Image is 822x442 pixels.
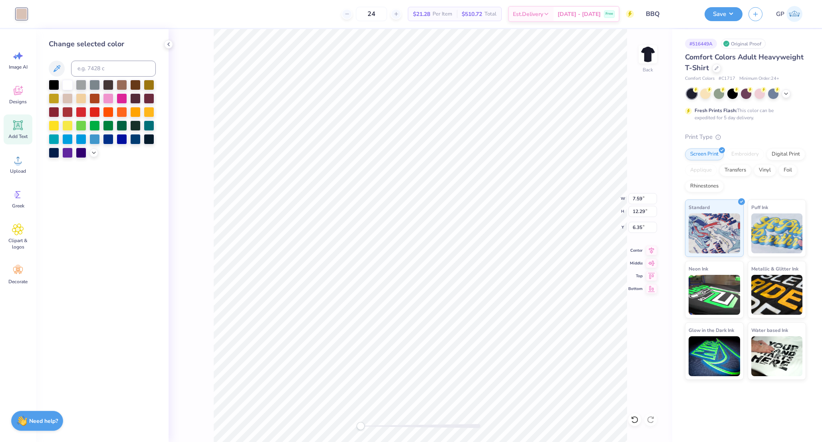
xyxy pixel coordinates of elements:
span: Minimum Order: 24 + [739,75,779,82]
span: Upload [10,168,26,174]
span: Top [628,273,643,279]
span: Clipart & logos [5,237,31,250]
span: Glow in the Dark Ink [689,326,734,334]
div: Rhinestones [685,180,724,192]
span: GP [776,10,784,19]
span: Neon Ink [689,264,708,273]
span: Per Item [433,10,452,18]
span: Est. Delivery [513,10,543,18]
div: Embroidery [726,148,764,160]
img: Standard [689,213,740,253]
span: Image AI [9,64,28,70]
img: Back [640,46,656,62]
div: # 516449A [685,39,717,49]
div: Back [643,66,653,73]
span: # C1717 [719,75,735,82]
span: $510.72 [462,10,482,18]
div: Transfers [719,164,751,176]
div: Digital Print [766,148,805,160]
span: Designs [9,99,27,105]
span: Center [628,247,643,254]
input: e.g. 7428 c [71,61,156,77]
button: Save [705,7,743,21]
span: Greek [12,203,24,209]
img: Water based Ink [751,336,803,376]
span: Total [484,10,496,18]
span: Metallic & Glitter Ink [751,264,798,273]
div: Original Proof [721,39,766,49]
span: $21.28 [413,10,430,18]
span: Comfort Colors Adult Heavyweight T-Shirt [685,52,804,73]
div: Accessibility label [357,422,365,430]
div: Applique [685,164,717,176]
span: Decorate [8,278,28,285]
span: Middle [628,260,643,266]
div: This color can be expedited for 5 day delivery. [695,107,793,121]
div: Print Type [685,132,806,142]
span: Comfort Colors [685,75,715,82]
span: [DATE] - [DATE] [558,10,601,18]
img: Gene Padilla [786,6,802,22]
img: Puff Ink [751,213,803,253]
strong: Need help? [29,417,58,425]
input: – – [356,7,387,21]
span: Standard [689,203,710,211]
span: Puff Ink [751,203,768,211]
div: Vinyl [754,164,776,176]
img: Glow in the Dark Ink [689,336,740,376]
img: Metallic & Glitter Ink [751,275,803,315]
div: Foil [778,164,797,176]
span: Water based Ink [751,326,788,334]
input: Untitled Design [640,6,699,22]
a: GP [772,6,806,22]
span: Add Text [8,133,28,140]
span: Free [606,11,613,17]
div: Screen Print [685,148,724,160]
strong: Fresh Prints Flash: [695,107,737,114]
span: Bottom [628,286,643,292]
img: Neon Ink [689,275,740,315]
div: Change selected color [49,39,156,49]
